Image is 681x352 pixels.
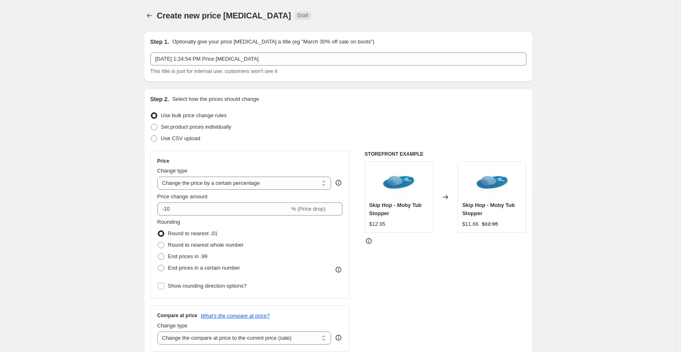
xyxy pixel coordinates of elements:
span: Set product prices individually [161,124,232,130]
div: help [334,179,343,187]
img: skip-hop-moby-tub-stopper-31223397259_80x.jpg [382,166,415,199]
h2: Step 2. [150,95,169,103]
input: 30% off holiday sale [150,52,527,66]
span: % (Price drop) [291,206,325,212]
span: Price change amount [157,193,208,200]
span: End prices in a certain number [168,265,240,271]
span: Create new price [MEDICAL_DATA] [157,11,291,20]
span: Round to nearest .01 [168,230,218,236]
p: Select how the prices should change [172,95,259,103]
h6: STOREFRONT EXAMPLE [365,151,527,157]
span: Show rounding direction options? [168,283,247,289]
span: This title is just for internal use, customers won't see it [150,68,277,74]
div: $12.95 [369,220,386,228]
span: End prices in .99 [168,253,208,259]
button: What's the compare at price? [201,313,270,319]
button: Price change jobs [144,10,155,21]
span: Skip Hop - Moby Tub Stopper [462,202,515,216]
span: Rounding [157,219,180,225]
span: Use CSV upload [161,135,200,141]
img: skip-hop-moby-tub-stopper-31223397259_80x.jpg [476,166,508,199]
span: Round to nearest whole number [168,242,244,248]
span: Draft [297,12,308,19]
h3: Price [157,158,169,164]
span: Skip Hop - Moby Tub Stopper [369,202,422,216]
strike: $12.95 [482,220,498,228]
div: help [334,334,343,342]
h2: Step 1. [150,38,169,46]
div: $11.66 [462,220,479,228]
span: Change type [157,168,188,174]
span: Change type [157,322,188,329]
input: -15 [157,202,290,216]
span: Use bulk price change rules [161,112,227,118]
p: Optionally give your price [MEDICAL_DATA] a title (eg "March 30% off sale on boots") [172,38,374,46]
h3: Compare at price [157,312,197,319]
